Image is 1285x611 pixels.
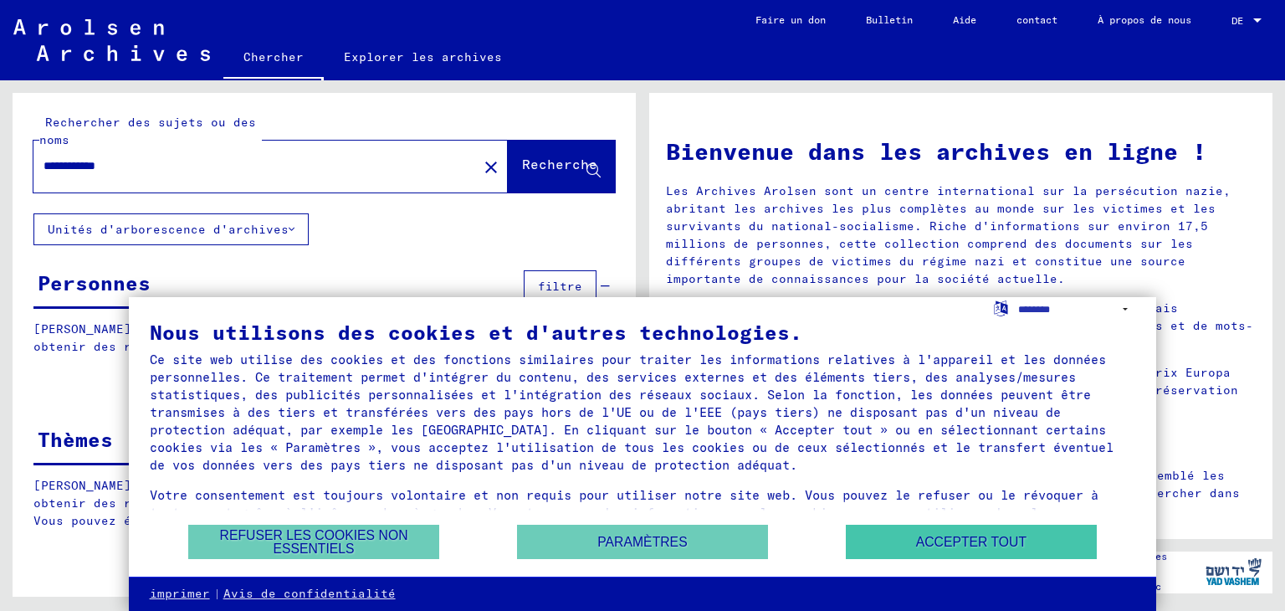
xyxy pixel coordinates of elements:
font: contact [1016,13,1057,26]
button: Paramètres [517,525,768,559]
font: [PERSON_NAME] saisir un terme de recherche ou définir des filtres pour obtenir des résultats. [33,478,559,511]
button: Refuser les cookies non essentiels [188,525,439,559]
font: Thèmes [38,427,113,452]
a: Avis de confidentialité [223,586,396,603]
font: Bienvenue dans les archives en ligne ! [666,136,1206,166]
img: Arolsen_neg.svg [13,19,210,61]
font: Avis de confidentialité [223,586,396,601]
font: Explorer les archives [344,49,502,64]
font: filtre [538,279,582,294]
font: Chercher [243,49,304,64]
font: Faire un don [755,13,826,26]
font: Unités d'arborescence d'archives [48,222,289,237]
button: Clear [474,150,508,183]
img: yv_logo.png [1202,551,1265,593]
font: Bulletin [866,13,913,26]
font: Nous utilisons des cookies et d'autres technologies. [150,320,802,345]
font: Ce site web utilise des cookies et des fonctions similaires pour traiter les informations relativ... [150,352,1113,473]
button: Accepter tout [846,525,1097,559]
font: Votre consentement est toujours volontaire et non requis pour utiliser notre site web. Vous pouve... [150,487,1098,538]
font: Personnes [38,270,151,295]
font: DE [1231,14,1243,27]
font: Vous pouvez également parcourir l' [33,513,289,528]
font: À propos de nous [1098,13,1191,26]
a: Explorer les archives [324,37,522,77]
a: imprimer [150,586,210,603]
label: Sélectionner la langue [992,300,1010,316]
mat-icon: close [481,157,501,177]
font: Refuser les cookies non essentiels [220,528,408,556]
font: [PERSON_NAME] saisir un terme de recherche ou définir des filtres pour obtenir des résultats. [33,321,559,354]
font: Rechercher des sujets ou des noms [39,115,256,147]
button: Unités d'arborescence d'archives [33,213,309,245]
font: Accepter tout [916,535,1026,549]
a: Chercher [223,37,324,80]
button: Recherche [508,141,615,193]
font: imprimer [150,586,210,601]
font: Aide [953,13,976,26]
font: Paramètres [597,535,687,549]
font: Recherche [522,156,597,172]
select: Sélectionner la langue [1018,297,1135,321]
button: filtre [524,270,596,302]
font: Les Archives Arolsen sont un centre international sur la persécution nazie, abritant les archives... [666,183,1231,286]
